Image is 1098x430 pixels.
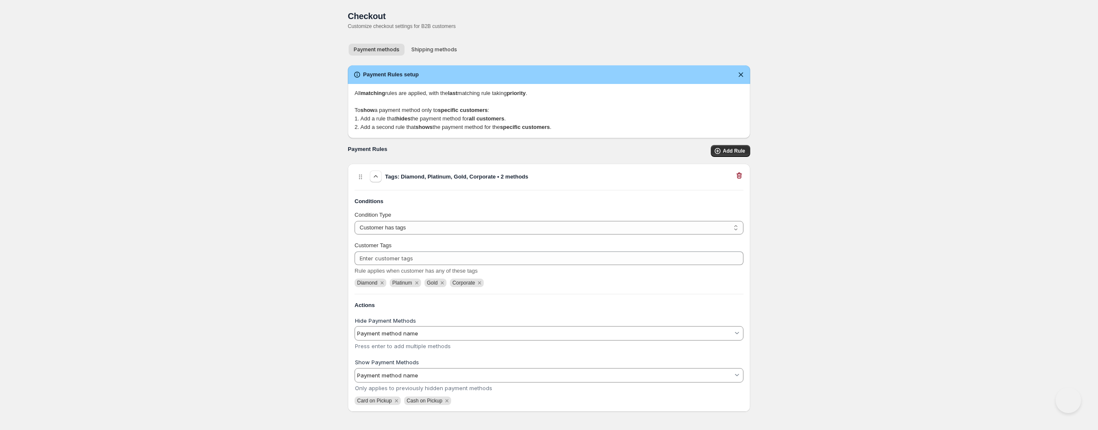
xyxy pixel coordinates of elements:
input: Payment method name [357,369,733,382]
span: Cash on Pickup [407,398,442,404]
b: specific customers [500,124,550,130]
p: Customize checkout settings for B2B customers [348,23,750,30]
span: Diamond [357,280,377,286]
button: Remove Cash on Pickup [443,397,451,405]
span: Checkout [348,11,386,21]
span: Rule applies when customer has any of these tags [355,268,478,274]
b: shows [416,124,433,130]
h3: Tags: Diamond, Platinum, Gold, Corporate • 2 methods [385,173,528,181]
p: All rules are applied, with the matching rule taking . To a payment method only to : 1. Add a rul... [355,89,743,131]
label: Show Payment Methods [355,359,419,366]
b: specific customers [438,107,488,113]
label: Hide Payment Methods [355,317,416,324]
button: Remove Diamond [378,279,386,287]
div: Only applies to previously hidden payment methods [355,385,743,391]
span: Platinum [392,280,412,286]
span: Shipping methods [411,46,457,53]
button: Dismiss notification [735,69,747,81]
span: Add Rule [723,148,745,154]
button: Remove Corporate [476,279,483,287]
span: Condition Type [355,212,391,218]
button: Remove Gold [438,279,446,287]
iframe: Help Scout Beacon - Open [1056,388,1081,413]
span: Payment methods [354,46,399,53]
b: all customers [469,115,505,122]
h2: Payment Rules setup [363,70,419,79]
b: priority [507,90,526,96]
h4: Actions [355,301,743,310]
div: Press enter to add multiple methods [355,343,743,349]
b: last [448,90,457,96]
b: hides [396,115,410,122]
button: Remove Card on Pickup [393,397,400,405]
h4: Conditions [355,197,743,206]
button: Add Rule [711,145,750,157]
b: show [360,107,374,113]
input: Enter customer tags [355,251,743,265]
span: Card on Pickup [357,398,392,404]
span: Corporate [452,280,475,286]
button: Remove Platinum [413,279,421,287]
b: matching [360,90,385,96]
span: Customer Tags [355,242,391,249]
h2: Payment Rules [348,145,387,157]
span: Gold [427,280,438,286]
input: Payment method name [357,327,733,340]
